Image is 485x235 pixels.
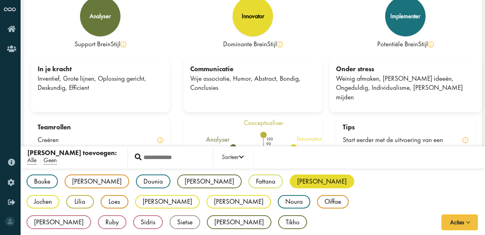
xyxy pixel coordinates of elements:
[242,13,264,19] div: innovator
[27,215,91,229] div: [PERSON_NAME]
[336,64,475,74] div: Onder stress
[390,13,420,19] div: implementer
[98,215,126,229] div: Ruby
[38,74,163,93] div: Inventief, Grote lijnen, Oplossing gericht, Deskundig, Efficient
[317,195,349,209] div: Oiffae
[296,134,322,143] tspan: innovator
[190,74,316,93] div: Vrije associatie, Humor, Abstract, Bondig, Conclusies
[183,40,323,49] div: Dominante BreinStijl
[38,64,163,74] div: In je kracht
[336,74,475,102] div: Weinig afmaken, [PERSON_NAME] ideeën, Ongeduldig, Individualisme, [PERSON_NAME] mijden
[27,148,117,158] div: [PERSON_NAME] toevoegen:
[441,214,478,231] button: Acties
[177,174,242,188] div: [PERSON_NAME]
[66,195,94,209] div: Lilia
[136,174,170,188] div: Dounia
[27,195,59,209] div: Jochen
[441,214,478,230] button: Acties
[343,123,468,132] div: Tips
[462,137,468,143] img: info-yellow.svg
[266,141,271,146] text: 90
[135,195,200,209] div: [PERSON_NAME]
[44,156,57,165] span: Geen
[287,162,321,168] div: innovator
[157,137,163,143] img: info-yellow.svg
[206,135,230,144] tspan: analyser
[278,195,310,209] div: Noura
[31,40,170,49] div: Support BreinStijl
[428,42,434,47] img: info-yellow.svg
[38,123,163,132] div: Teamrollen
[27,156,36,165] span: Alle
[343,135,462,154] div: Start eerder met de uitvoering van een idee
[244,118,284,127] tspan: conceptualiser
[170,215,200,229] div: Sietse
[133,215,163,229] div: Sidris
[277,42,283,47] img: info-yellow.svg
[206,195,271,209] div: [PERSON_NAME]
[295,148,314,155] span: Hv
[190,64,316,74] div: Communicatie
[120,42,126,47] img: info-yellow.svg
[38,135,69,145] div: Creëren
[266,136,273,142] text: 100
[65,174,129,188] div: [PERSON_NAME]
[207,215,271,229] div: [PERSON_NAME]
[336,40,475,49] div: Potentiële BreinStijl
[222,153,244,162] div: Sorteer
[248,174,283,188] div: Fattana
[101,195,128,209] div: Loes
[90,13,111,19] div: analyser
[278,215,307,229] div: Tikho
[27,174,58,188] div: Bauke
[266,146,271,151] text: 80
[290,174,354,188] div: [PERSON_NAME]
